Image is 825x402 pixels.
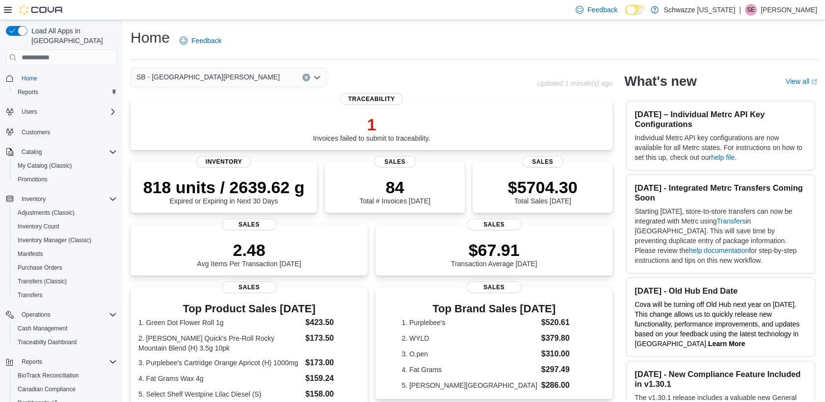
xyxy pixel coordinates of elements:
dt: 5. [PERSON_NAME][GEOGRAPHIC_DATA] [401,380,537,390]
button: BioTrack Reconciliation [10,369,121,382]
a: Canadian Compliance [14,383,80,395]
dt: 1. Purplebee's [401,318,537,327]
h3: Top Brand Sales [DATE] [401,303,586,315]
span: Sales [222,281,277,293]
span: Cash Management [18,325,67,332]
a: Promotions [14,174,52,185]
div: Total Sales [DATE] [508,177,578,205]
span: Reports [18,88,38,96]
span: BioTrack Reconciliation [18,372,79,379]
a: Traceabilty Dashboard [14,336,80,348]
span: Transfers [14,289,117,301]
span: SE [747,4,755,16]
span: Traceabilty Dashboard [14,336,117,348]
a: help file [711,153,735,161]
dt: 2. WYLD [401,333,537,343]
a: help documentation [689,247,749,254]
strong: Learn More [708,340,745,348]
button: Clear input [302,74,310,81]
span: Traceability [341,93,403,105]
h3: Top Product Sales [DATE] [138,303,360,315]
img: Cova [20,5,64,15]
button: Inventory Manager (Classic) [10,233,121,247]
span: Inventory Count [18,223,59,230]
button: Inventory Count [10,220,121,233]
span: Operations [22,311,51,319]
span: My Catalog (Classic) [14,160,117,172]
h3: [DATE] – Individual Metrc API Key Configurations [635,109,807,129]
span: Catalog [22,148,42,156]
h2: What's new [624,74,696,89]
h3: [DATE] - Integrated Metrc Transfers Coming Soon [635,183,807,202]
span: Reports [14,86,117,98]
button: Purchase Orders [10,261,121,275]
div: Expired or Expiring in Next 30 Days [143,177,305,205]
div: Total # Invoices [DATE] [359,177,430,205]
a: BioTrack Reconciliation [14,370,83,381]
a: Feedback [176,31,225,50]
a: Cash Management [14,323,71,334]
span: Sales [522,156,564,168]
h3: [DATE] - Old Hub End Date [635,286,807,296]
div: Stacey Edwards [745,4,757,16]
p: $5704.30 [508,177,578,197]
span: Cova will be turning off Old Hub next year on [DATE]. This change allows us to quickly release ne... [635,301,799,348]
div: Transaction Average [DATE] [451,240,537,268]
input: Dark Mode [625,5,646,15]
button: Adjustments (Classic) [10,206,121,220]
h1: Home [131,28,170,48]
button: Customers [2,125,121,139]
button: Open list of options [313,74,321,81]
svg: External link [811,79,817,85]
a: Manifests [14,248,47,260]
span: Home [22,75,37,82]
button: Canadian Compliance [10,382,121,396]
button: Catalog [2,145,121,159]
a: Adjustments (Classic) [14,207,79,219]
a: Inventory Manager (Classic) [14,234,95,246]
button: Operations [2,308,121,322]
span: Purchase Orders [18,264,62,272]
span: Promotions [14,174,117,185]
span: Transfers (Classic) [14,276,117,287]
p: | [739,4,741,16]
span: Inventory [22,195,46,203]
span: Feedback [587,5,617,15]
p: Individual Metrc API key configurations are now available for all Metrc states. For instructions ... [635,133,807,162]
span: Transfers (Classic) [18,277,67,285]
button: Users [2,105,121,119]
span: Traceabilty Dashboard [18,338,77,346]
a: My Catalog (Classic) [14,160,76,172]
button: Reports [10,85,121,99]
span: Adjustments (Classic) [18,209,75,217]
span: Cash Management [14,323,117,334]
span: Home [18,72,117,84]
dt: 3. Purplebee's Cartridge Orange Apricot (H) 1000mg [138,358,301,368]
p: Starting [DATE], store-to-store transfers can now be integrated with Metrc using in [GEOGRAPHIC_D... [635,206,807,265]
span: BioTrack Reconciliation [14,370,117,381]
a: Transfers [14,289,46,301]
span: Manifests [18,250,43,258]
span: Operations [18,309,117,321]
p: Schwazze [US_STATE] [664,4,735,16]
dt: 3. O.pen [401,349,537,359]
span: Canadian Compliance [18,385,76,393]
a: Purchase Orders [14,262,66,274]
span: Inventory [196,156,251,168]
button: Traceabilty Dashboard [10,335,121,349]
dd: $173.50 [305,332,360,344]
span: Sales [222,219,277,230]
button: Inventory [18,193,50,205]
span: Inventory [18,193,117,205]
a: Reports [14,86,42,98]
dd: $310.00 [541,348,586,360]
div: Avg Items Per Transaction [DATE] [197,240,301,268]
p: 818 units / 2639.62 g [143,177,305,197]
button: Reports [2,355,121,369]
a: Transfers [717,217,745,225]
button: Cash Management [10,322,121,335]
dd: $423.50 [305,317,360,328]
dt: 2. [PERSON_NAME] Quick's Pre-Roll Rocky Mountain Blend (H) 3.5g 10pk [138,333,301,353]
span: Users [18,106,117,118]
dd: $297.49 [541,364,586,376]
